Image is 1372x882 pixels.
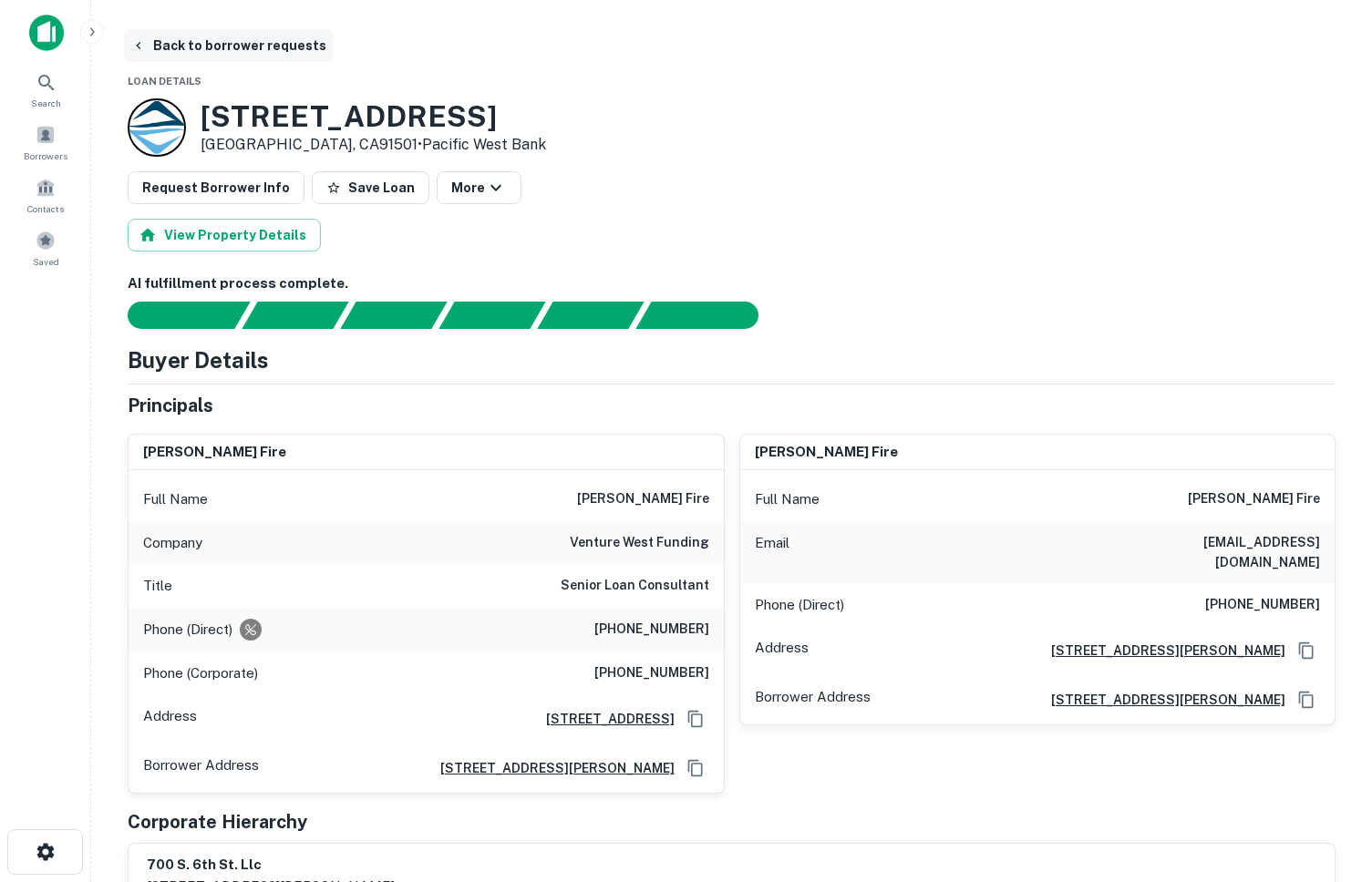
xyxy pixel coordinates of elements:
div: Sending borrower request to AI... [106,302,242,329]
p: Full Name [755,488,820,510]
div: Principals found, still searching for contact information. This may take time... [537,302,644,329]
button: Copy Address [1293,637,1320,664]
p: Email [755,532,789,572]
p: Borrower Address [143,754,259,782]
span: Loan Details [128,76,201,87]
h3: [STREET_ADDRESS] [201,99,546,134]
h6: [PHONE_NUMBER] [594,619,709,641]
span: Borrowers [24,149,67,163]
h6: [PERSON_NAME] fire [755,442,898,463]
p: Phone (Direct) [143,619,232,641]
a: Saved [5,223,86,272]
a: Contacts [5,170,86,220]
h6: venture west funding [570,532,709,554]
div: Your request is received and processing... [242,302,348,329]
iframe: Chat Widget [1281,678,1372,765]
button: Copy Address [682,705,709,733]
p: Address [755,637,809,664]
p: Phone (Direct) [755,594,844,616]
button: More [437,171,521,204]
p: Full Name [143,488,208,510]
div: Documents found, AI parsing details... [340,302,447,329]
a: Search [5,65,86,114]
div: Principals found, AI now looking for contact information... [438,302,545,329]
span: Saved [33,254,59,269]
h6: [PERSON_NAME] fire [1188,488,1320,510]
p: Title [143,575,172,597]
a: [STREET_ADDRESS][PERSON_NAME] [1037,641,1285,661]
h5: Corporate Hierarchy [128,808,307,836]
a: [STREET_ADDRESS] [531,709,675,729]
span: Contacts [27,201,64,216]
span: Search [31,96,61,110]
a: Pacific West Bank [422,136,546,153]
h4: Buyer Details [128,344,269,376]
div: AI fulfillment process complete. [636,302,780,329]
h6: Senior Loan Consultant [561,575,709,597]
p: Company [143,532,202,554]
a: Borrowers [5,118,86,167]
h5: Principals [128,392,213,419]
button: Save Loan [312,171,429,204]
button: Back to borrower requests [124,29,334,62]
a: [STREET_ADDRESS][PERSON_NAME] [1037,690,1285,710]
img: capitalize-icon.png [29,15,64,51]
h6: [PERSON_NAME] fire [143,442,286,463]
h6: [EMAIL_ADDRESS][DOMAIN_NAME] [1101,532,1320,572]
p: Address [143,705,197,733]
p: Borrower Address [755,686,871,713]
h6: [PHONE_NUMBER] [594,662,709,684]
p: [GEOGRAPHIC_DATA], CA91501 • [201,134,546,156]
h6: [PHONE_NUMBER] [1205,594,1320,616]
button: Copy Address [682,754,709,782]
div: Requests to not be contacted at this number [240,619,262,641]
p: Phone (Corporate) [143,662,258,684]
a: [STREET_ADDRESS][PERSON_NAME] [426,758,675,778]
h6: 700 s. 6th st. llc [147,855,395,876]
button: Request Borrower Info [128,171,304,204]
h6: AI fulfillment process complete. [128,273,1336,294]
h6: [PERSON_NAME] fire [577,488,709,510]
button: View Property Details [128,219,321,251]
